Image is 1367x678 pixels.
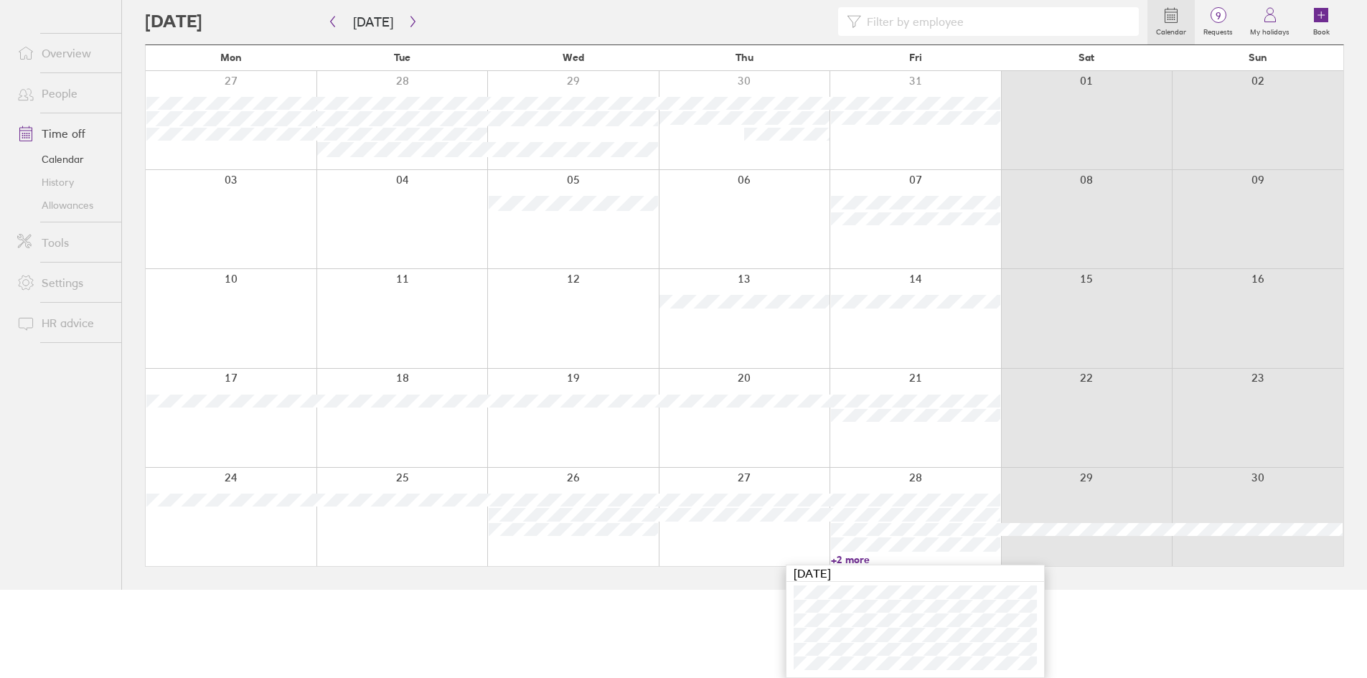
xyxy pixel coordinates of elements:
a: Allowances [6,194,121,217]
span: Tue [394,52,410,63]
a: +2 more [831,553,1000,566]
a: History [6,171,121,194]
a: Overview [6,39,121,67]
div: [DATE] [786,565,1044,582]
a: HR advice [6,309,121,337]
span: 9 [1195,10,1241,22]
span: Sun [1249,52,1267,63]
label: Book [1305,24,1338,37]
span: Thu [736,52,753,63]
label: Requests [1195,24,1241,37]
span: Sat [1079,52,1094,63]
span: Fri [909,52,922,63]
span: Wed [563,52,584,63]
input: Filter by employee [861,8,1130,35]
a: Tools [6,228,121,257]
a: People [6,79,121,108]
span: Mon [220,52,242,63]
label: My holidays [1241,24,1298,37]
a: Time off [6,119,121,148]
a: Settings [6,268,121,297]
button: [DATE] [342,10,405,34]
label: Calendar [1147,24,1195,37]
a: Calendar [6,148,121,171]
